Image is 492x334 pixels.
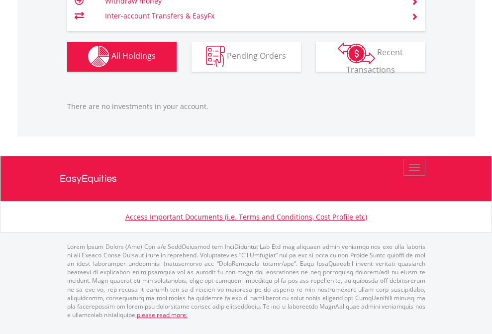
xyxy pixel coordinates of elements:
span: Pending Orders [227,50,286,61]
a: Access Important Documents (i.e. Terms and Conditions, Cost Profile etc) [125,212,367,222]
a: EasyEquities [60,156,433,201]
p: There are no investments in your account. [67,102,425,111]
span: Recent Transactions [346,47,403,75]
button: All Holdings [67,42,177,72]
td: Inter-account Transfers & EasyFx [105,8,399,23]
a: please read more: [137,311,188,319]
span: All Holdings [111,50,156,61]
button: Pending Orders [192,42,301,72]
img: transactions-zar-wht.png [338,42,375,64]
img: holdings-wht.png [88,46,109,67]
p: Lorem Ipsum Dolors (Ame) Con a/e SeddOeiusmod tem InciDiduntut Lab Etd mag aliquaen admin veniamq... [67,242,425,319]
button: Recent Transactions [316,42,425,72]
img: pending_instructions-wht.png [206,46,225,67]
